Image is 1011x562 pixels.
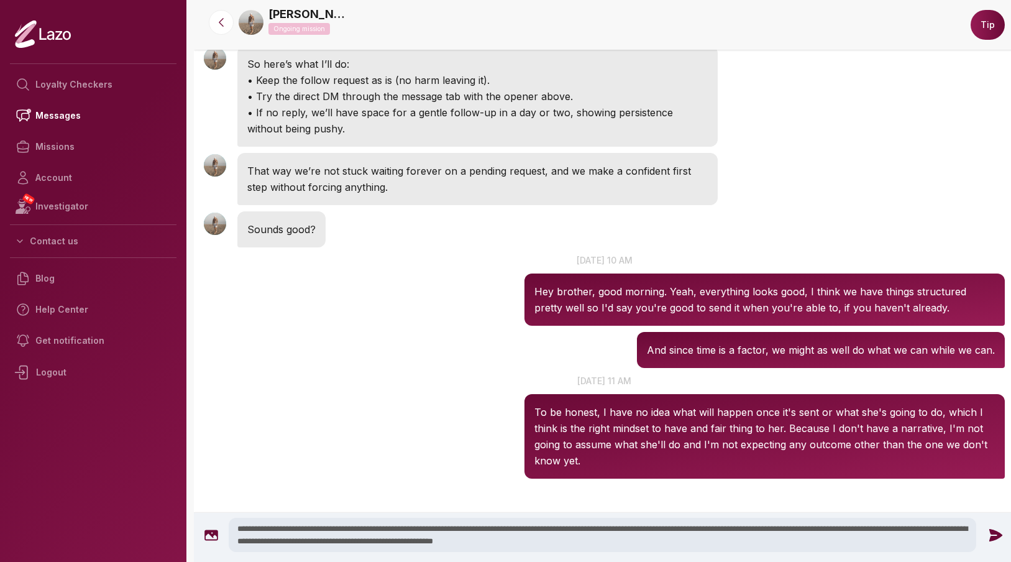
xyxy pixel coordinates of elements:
[204,47,226,70] img: User avatar
[10,193,176,219] a: NEWInvestigator
[10,294,176,325] a: Help Center
[22,193,35,205] span: NEW
[204,213,226,235] img: User avatar
[10,162,176,193] a: Account
[10,325,176,356] a: Get notification
[268,6,349,23] a: [PERSON_NAME]
[247,88,708,104] p: • Try the direct DM through the message tab with the opener above.
[647,342,995,358] p: And since time is a factor, we might as well do what we can while we can.
[534,283,995,316] p: Hey brother, good morning. Yeah, everything looks good, I think we have things structured pretty ...
[10,100,176,131] a: Messages
[204,154,226,177] img: User avatar
[247,56,708,72] p: So here’s what I’ll do:
[534,404,995,469] p: To be honest, I have no idea what will happen once it's sent or what she's going to do, which I t...
[247,72,708,88] p: • Keep the follow request as is (no harm leaving it).
[10,69,176,100] a: Loyalty Checkers
[268,23,330,35] p: Ongoing mission
[10,263,176,294] a: Blog
[10,131,176,162] a: Missions
[239,10,263,35] img: b10d8b60-ea59-46b8-b99e-30469003c990
[10,230,176,252] button: Contact us
[247,163,708,195] p: That way we’re not stuck waiting forever on a pending request, and we make a confident first step...
[247,104,708,137] p: • If no reply, we’ll have space for a gentle follow-up in a day or two, showing persistence witho...
[971,10,1005,40] button: Tip
[10,356,176,389] div: Logout
[247,221,316,237] p: Sounds good?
